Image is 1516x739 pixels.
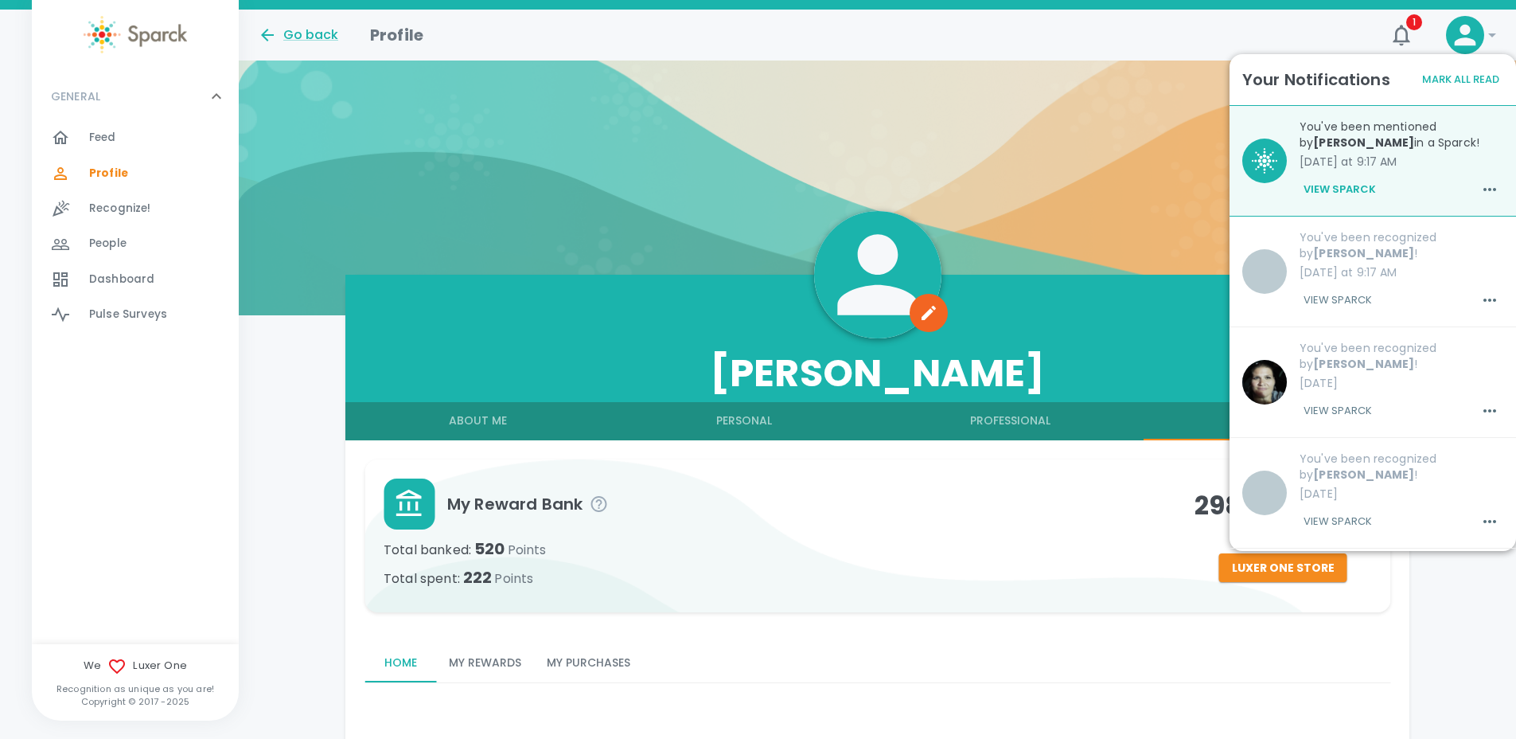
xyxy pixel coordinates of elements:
[32,120,239,155] a: Feed
[364,644,1391,682] div: rewards-tabs
[89,272,154,287] span: Dashboard
[345,402,1410,440] div: full width tabs
[258,25,338,45] button: Go back
[32,682,239,695] p: Recognition as unique as you are!
[1300,486,1503,502] p: [DATE]
[32,695,239,708] p: Copyright © 2017 - 2025
[384,536,1194,561] p: Total banked :
[51,88,100,104] p: GENERAL
[1313,356,1414,372] b: [PERSON_NAME]
[611,402,877,440] button: Personal
[32,120,239,338] div: GENERAL
[1242,249,1287,294] img: blob
[1242,471,1287,515] img: blob
[370,22,423,48] h1: Profile
[364,644,436,682] button: Home
[1313,467,1414,483] b: [PERSON_NAME]
[507,541,546,559] span: Points
[32,72,239,120] div: GENERAL
[89,166,128,182] span: Profile
[1313,135,1414,151] b: [PERSON_NAME]
[84,16,187,53] img: Sparck logo
[1300,451,1503,483] p: You've been recognized by !
[32,156,239,191] a: Profile
[32,16,239,53] a: Sparck logo
[1406,14,1422,30] span: 1
[384,565,1194,590] p: Total spent :
[89,130,116,146] span: Feed
[1300,229,1503,261] p: You've been recognized by !
[1300,119,1503,151] p: You've been mentioned by in a Sparck!
[32,657,239,676] span: We Luxer One
[1300,340,1503,372] p: You've been recognized by !
[1300,375,1503,391] p: [DATE]
[1242,360,1287,405] img: blob
[1313,245,1414,261] b: [PERSON_NAME]
[1300,397,1376,424] button: View Sparck
[345,402,611,440] button: About Me
[32,226,239,261] a: People
[534,644,643,682] button: My Purchases
[494,569,533,588] span: Points
[1300,264,1503,280] p: [DATE] at 9:17 AM
[89,236,127,252] span: People
[1194,490,1371,522] h4: 298
[32,191,239,226] a: Recognize!
[474,538,546,560] span: 520
[345,351,1410,396] h3: [PERSON_NAME]
[1242,67,1390,92] h6: Your Notifications
[878,402,1144,440] button: Professional
[1300,176,1380,203] button: View Sparck
[89,307,167,323] span: Pulse Surveys
[89,201,151,217] span: Recognize!
[1382,16,1421,54] button: 1
[463,566,533,588] span: 222
[1300,154,1503,170] p: [DATE] at 9:17 AM
[32,297,239,332] a: Pulse Surveys
[1300,508,1376,535] button: View Sparck
[447,491,1194,517] span: My Reward Bank
[436,644,534,682] button: My Rewards
[1300,287,1376,314] button: View Sparck
[1252,148,1277,174] img: BQaiEiBogYIGKEBX0BIgaIGLCniC+Iy7N1stMIOgAAAABJRU5ErkJggg==
[1218,553,1346,583] button: Luxer One Store
[1418,68,1503,92] button: Mark All Read
[32,262,239,297] a: Dashboard
[1144,402,1409,440] button: My Rewards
